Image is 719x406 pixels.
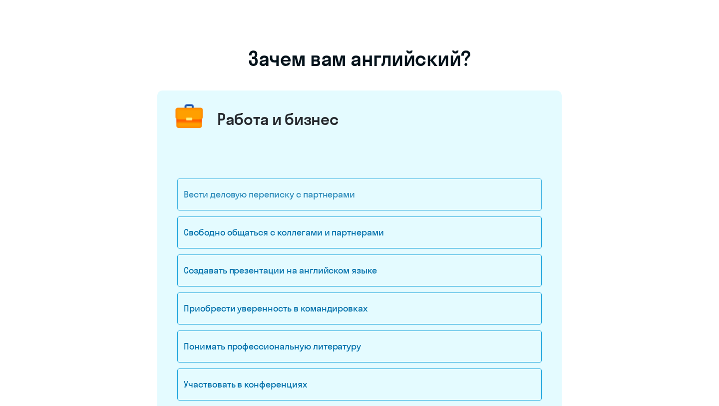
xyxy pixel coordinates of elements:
[177,292,542,324] div: Приобрести уверенность в командировках
[177,254,542,286] div: Создавать презентации на английском языке
[177,216,542,248] div: Свободно общаться с коллегами и партнерами
[177,368,542,400] div: Участвовать в конференциях
[171,98,208,135] img: briefcase.png
[177,330,542,362] div: Понимать профессиональную литературу
[177,178,542,210] div: Вести деловую переписку с партнерами
[217,109,339,129] div: Работа и бизнес
[157,46,562,70] h1: Зачем вам английский?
